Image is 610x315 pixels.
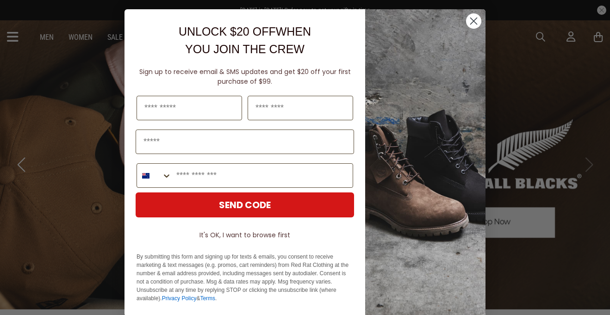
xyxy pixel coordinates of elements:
[162,295,197,302] a: Privacy Policy
[200,295,215,302] a: Terms
[466,13,482,29] button: Close dialog
[142,172,149,179] img: New Zealand
[136,192,354,217] button: SEND CODE
[137,253,353,303] p: By submitting this form and signing up for texts & emails, you consent to receive marketing & tex...
[136,130,354,154] input: Email
[137,96,242,120] input: First Name
[137,164,172,187] button: Search Countries
[136,227,354,243] button: It's OK, I want to browse first
[276,25,311,38] span: WHEN
[185,43,305,56] span: YOU JOIN THE CREW
[139,67,351,86] span: Sign up to receive email & SMS updates and get $20 off your first purchase of $99.
[179,25,276,38] span: UNLOCK $20 OFF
